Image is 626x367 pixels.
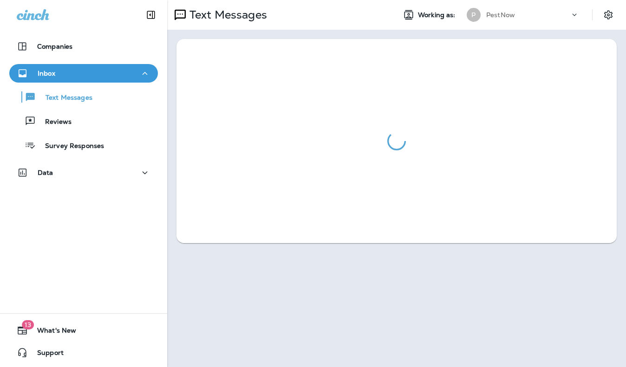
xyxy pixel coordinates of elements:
[28,349,64,360] span: Support
[467,8,481,22] div: P
[9,163,158,182] button: Data
[38,70,55,77] p: Inbox
[186,8,267,22] p: Text Messages
[36,142,104,151] p: Survey Responses
[9,64,158,83] button: Inbox
[9,87,158,107] button: Text Messages
[9,135,158,155] button: Survey Responses
[9,321,158,340] button: 13What's New
[600,6,617,23] button: Settings
[9,37,158,56] button: Companies
[38,169,53,176] p: Data
[28,327,76,338] span: What's New
[486,11,515,19] p: PestNow
[418,11,457,19] span: Working as:
[138,6,164,24] button: Collapse Sidebar
[9,111,158,131] button: Reviews
[36,118,72,127] p: Reviews
[36,94,92,103] p: Text Messages
[9,343,158,362] button: Support
[37,43,72,50] p: Companies
[22,320,34,329] span: 13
